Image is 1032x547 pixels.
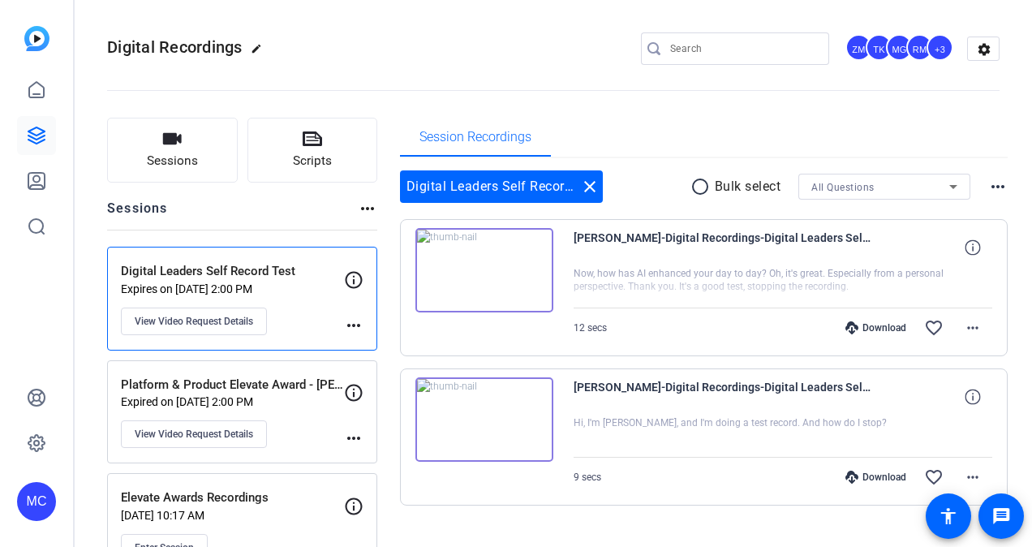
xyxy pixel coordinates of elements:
input: Search [670,39,816,58]
div: MC [17,482,56,521]
h2: Sessions [107,199,168,230]
span: All Questions [811,182,875,193]
div: ZM [845,34,872,61]
img: thumb-nail [415,377,553,462]
span: Session Recordings [419,131,531,144]
span: Sessions [147,152,198,170]
p: Bulk select [715,177,781,196]
mat-icon: edit [251,43,270,62]
mat-icon: radio_button_unchecked [690,177,715,196]
span: 9 secs [574,472,601,483]
span: View Video Request Details [135,428,253,441]
mat-icon: message [991,506,1011,526]
button: Scripts [247,118,378,183]
mat-icon: close [580,177,600,196]
mat-icon: accessibility [939,506,958,526]
div: Digital Leaders Self Record Test [400,170,603,203]
button: View Video Request Details [121,420,267,448]
div: TK [866,34,892,61]
mat-icon: more_horiz [963,467,983,487]
p: Platform & Product Elevate Award - [PERSON_NAME] [121,376,344,394]
mat-icon: settings [968,37,1000,62]
p: Expired on [DATE] 2:00 PM [121,395,344,408]
div: MG [886,34,913,61]
span: Scripts [293,152,332,170]
span: Digital Recordings [107,37,243,57]
img: thumb-nail [415,228,553,312]
p: Elevate Awards Recordings [121,489,344,507]
mat-icon: favorite_border [924,318,944,338]
mat-icon: more_horiz [344,429,363,448]
ngx-avatar: Matthew Gervais [886,34,914,62]
span: [PERSON_NAME]-Digital Recordings-Digital Leaders Self Record Test -1759246098335-webcam [574,377,874,416]
mat-icon: more_horiz [344,316,363,335]
div: Download [837,471,914,484]
div: +3 [927,34,953,61]
span: View Video Request Details [135,315,253,328]
span: 12 secs [574,322,607,334]
ngx-avatar: Tim Kless [866,34,894,62]
p: [DATE] 10:17 AM [121,509,344,522]
mat-icon: more_horiz [963,318,983,338]
p: Digital Leaders Self Record Test [121,262,344,281]
button: View Video Request Details [121,308,267,335]
ngx-avatar: Zina Moratti [845,34,874,62]
p: Expires on [DATE] 2:00 PM [121,282,344,295]
mat-icon: favorite_border [924,467,944,487]
div: Download [837,321,914,334]
div: RM [906,34,933,61]
ngx-avatar: Robert Mulero [906,34,935,62]
mat-icon: more_horiz [358,199,377,218]
button: Sessions [107,118,238,183]
mat-icon: more_horiz [988,177,1008,196]
span: [PERSON_NAME]-Digital Recordings-Digital Leaders Self Record Test -1759246449850-webcam [574,228,874,267]
img: blue-gradient.svg [24,26,49,51]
